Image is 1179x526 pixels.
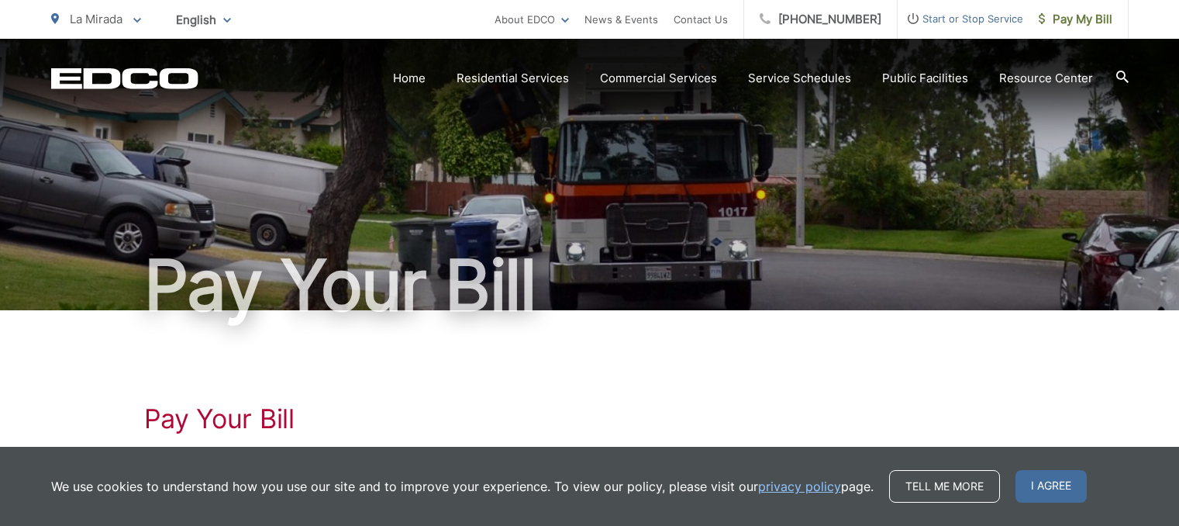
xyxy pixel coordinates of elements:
[51,67,198,89] a: EDCD logo. Return to the homepage.
[758,477,841,496] a: privacy policy
[584,10,658,29] a: News & Events
[748,69,851,88] a: Service Schedules
[495,10,569,29] a: About EDCO
[889,470,1000,503] a: Tell me more
[393,69,426,88] a: Home
[674,10,728,29] a: Contact Us
[600,69,717,88] a: Commercial Services
[1039,10,1112,29] span: Pay My Bill
[51,247,1129,324] h1: Pay Your Bill
[144,403,1036,434] h1: Pay Your Bill
[1015,470,1087,503] span: I agree
[882,69,968,88] a: Public Facilities
[70,12,122,26] span: La Mirada
[51,477,874,496] p: We use cookies to understand how you use our site and to improve your experience. To view our pol...
[999,69,1093,88] a: Resource Center
[164,6,243,33] span: English
[457,69,569,88] a: Residential Services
